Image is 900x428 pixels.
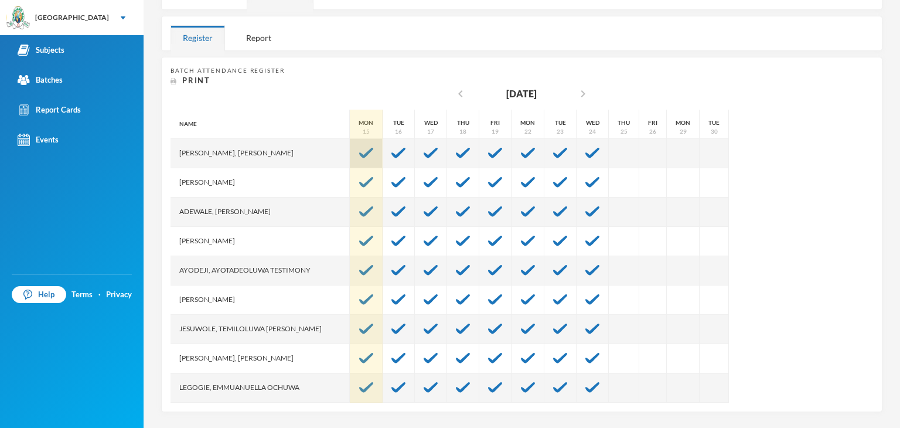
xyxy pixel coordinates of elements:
div: 16 [395,127,402,136]
span: Print [182,76,210,85]
div: Mon [520,118,535,127]
div: Fri [648,118,657,127]
div: Ayodeji, Ayotadeoluwa Testimony [171,256,350,286]
div: Report Cards [18,104,81,116]
div: Adewale, [PERSON_NAME] [171,198,350,227]
img: logo [6,6,30,30]
div: Events [18,134,59,146]
div: Batches [18,74,63,86]
div: Tue [393,118,404,127]
div: 17 [427,127,434,136]
div: Tue [708,118,720,127]
div: [PERSON_NAME], [PERSON_NAME] [171,344,350,373]
div: [GEOGRAPHIC_DATA] [35,12,109,23]
i: chevron_left [454,87,468,101]
div: Wed [586,118,599,127]
div: 22 [524,127,531,136]
div: 29 [680,127,687,136]
div: Report [234,25,284,50]
div: Jesuwole, Temiloluwa [PERSON_NAME] [171,315,350,344]
div: 18 [459,127,466,136]
div: [PERSON_NAME] [171,286,350,315]
div: 23 [557,127,564,136]
div: Mon [676,118,690,127]
div: 26 [649,127,656,136]
div: [PERSON_NAME] [171,168,350,198]
div: · [98,289,101,301]
div: 19 [492,127,499,136]
div: [PERSON_NAME], [PERSON_NAME] [171,139,350,168]
div: Tue [555,118,566,127]
div: Thu [618,118,630,127]
div: 30 [711,127,718,136]
a: Terms [71,289,93,301]
div: Legogie, Emmuanuella Ochuwa [171,373,350,403]
span: Batch Attendance Register [171,67,285,74]
div: 25 [621,127,628,136]
div: 15 [363,127,370,136]
div: Thu [457,118,469,127]
div: [PERSON_NAME] [171,227,350,256]
div: Register [171,25,225,50]
div: 24 [589,127,596,136]
div: Subjects [18,44,64,56]
i: chevron_right [576,87,590,101]
div: Name [171,110,350,139]
a: Privacy [106,289,132,301]
div: Mon [359,118,373,127]
div: [DATE] [506,87,537,101]
div: Fri [490,118,500,127]
div: Wed [424,118,438,127]
a: Help [12,286,66,304]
